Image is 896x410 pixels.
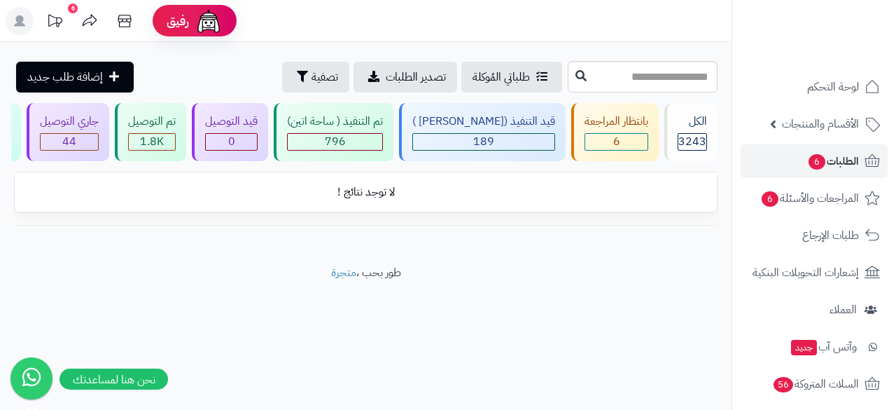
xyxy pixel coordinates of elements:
[413,134,554,150] div: 189
[189,103,271,161] a: قيد التوصيل 0
[807,151,859,171] span: الطلبات
[205,114,258,130] div: قيد التوصيل
[772,374,859,394] span: السلات المتروكة
[773,377,793,392] span: 56
[461,62,562,93] a: طلباتي المُوكلة
[396,103,568,161] a: قيد التنفيذ ([PERSON_NAME] ) 189
[287,114,383,130] div: تم التنفيذ ( ساحة اتين)
[112,103,189,161] a: تم التوصيل 1.8K
[129,134,175,150] div: 1797
[802,226,859,245] span: طلبات الإرجاع
[472,69,530,86] span: طلباتي المُوكلة
[24,103,112,161] a: جاري التوصيل 44
[15,173,717,212] td: لا توجد نتائج !
[325,133,346,150] span: 796
[128,114,176,130] div: تم التوصيل
[741,330,888,364] a: وآتس آبجديد
[331,264,356,281] a: متجرة
[167,13,189,29] span: رفيق
[353,62,457,93] a: تصدير الطلبات
[801,39,883,69] img: logo-2.png
[807,77,859,97] span: لوحة التحكم
[741,256,888,289] a: إشعارات التحويلات البنكية
[760,189,859,208] span: المراجعات والأسئلة
[661,103,720,161] a: الكل3243
[741,293,888,327] a: العملاء
[228,133,235,150] span: 0
[741,182,888,215] a: المراجعات والأسئلة6
[678,133,706,150] span: 3243
[16,62,134,93] a: إضافة طلب جديد
[386,69,446,86] span: تصدير الطلبات
[568,103,661,161] a: بانتظار المراجعة 6
[741,144,888,178] a: الطلبات6
[808,154,825,170] span: 6
[762,191,778,207] span: 6
[790,337,857,357] span: وآتس آب
[752,263,859,282] span: إشعارات التحويلات البنكية
[27,69,103,86] span: إضافة طلب جديد
[41,134,98,150] div: 44
[206,134,257,150] div: 0
[741,367,888,401] a: السلات المتروكة56
[140,133,164,150] span: 1.8K
[68,4,78,13] div: 6
[741,70,888,104] a: لوحة التحكم
[412,114,555,130] div: قيد التنفيذ ([PERSON_NAME] )
[40,114,99,130] div: جاري التوصيل
[585,134,647,150] div: 6
[37,7,72,39] a: تحديثات المنصة
[311,69,338,86] span: تصفية
[829,300,857,320] span: العملاء
[195,7,223,35] img: ai-face.png
[741,219,888,252] a: طلبات الإرجاع
[62,133,76,150] span: 44
[288,134,382,150] div: 796
[678,114,707,130] div: الكل
[613,133,620,150] span: 6
[473,133,494,150] span: 189
[271,103,396,161] a: تم التنفيذ ( ساحة اتين) 796
[791,340,817,355] span: جديد
[782,114,859,134] span: الأقسام والمنتجات
[584,114,648,130] div: بانتظار المراجعة
[282,62,349,93] button: تصفية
